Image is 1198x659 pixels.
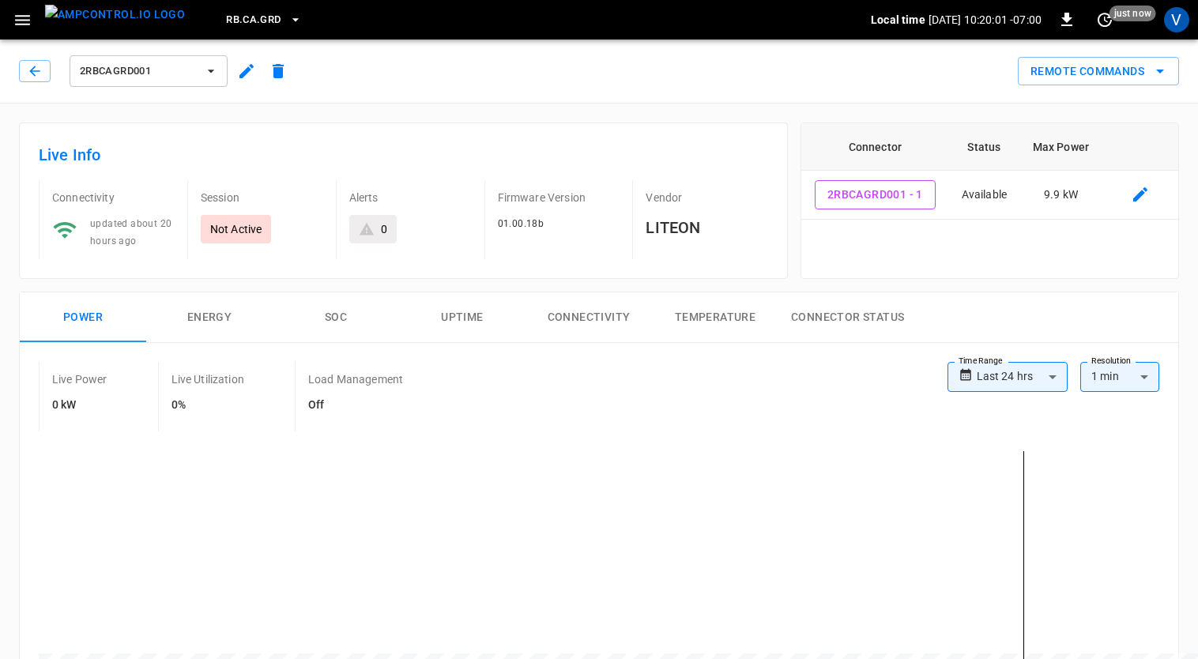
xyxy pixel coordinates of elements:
button: set refresh interval [1092,7,1117,32]
div: profile-icon [1164,7,1189,32]
div: 0 [381,221,387,237]
div: 1 min [1080,362,1159,392]
table: connector table [801,123,1178,220]
th: Status [948,123,1019,171]
button: 2RBCAGRD001 [70,55,228,87]
h6: 0 kW [52,397,107,414]
p: Local time [871,12,925,28]
h6: LITEON [646,215,768,240]
span: updated about 20 hours ago [90,218,171,247]
label: Resolution [1091,355,1131,367]
p: [DATE] 10:20:01 -07:00 [929,12,1042,28]
p: Not Active [210,221,262,237]
h6: 0% [171,397,244,414]
label: Time Range [959,355,1003,367]
td: Available [948,171,1019,220]
div: Last 24 hrs [977,362,1068,392]
th: Max Power [1019,123,1102,171]
button: Energy [146,292,273,343]
p: Session [201,190,323,205]
span: 01.00.18b [498,218,544,229]
p: Firmware Version [498,190,620,205]
button: Connector Status [778,292,917,343]
div: remote commands options [1018,57,1179,86]
th: Connector [801,123,948,171]
button: Power [20,292,146,343]
h6: Live Info [39,142,768,168]
button: Connectivity [526,292,652,343]
td: 9.9 kW [1019,171,1102,220]
h6: Off [308,397,403,414]
p: Load Management [308,371,403,387]
span: just now [1109,6,1156,21]
button: 2RBCAGRD001 - 1 [815,180,936,209]
button: Temperature [652,292,778,343]
p: Connectivity [52,190,175,205]
button: SOC [273,292,399,343]
p: Vendor [646,190,768,205]
p: Live Power [52,371,107,387]
img: ampcontrol.io logo [45,5,185,24]
p: Alerts [349,190,472,205]
span: RB.CA.GRD [226,11,281,29]
button: RB.CA.GRD [220,5,307,36]
span: 2RBCAGRD001 [80,62,197,81]
button: Uptime [399,292,526,343]
button: Remote Commands [1018,57,1179,86]
p: Live Utilization [171,371,244,387]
